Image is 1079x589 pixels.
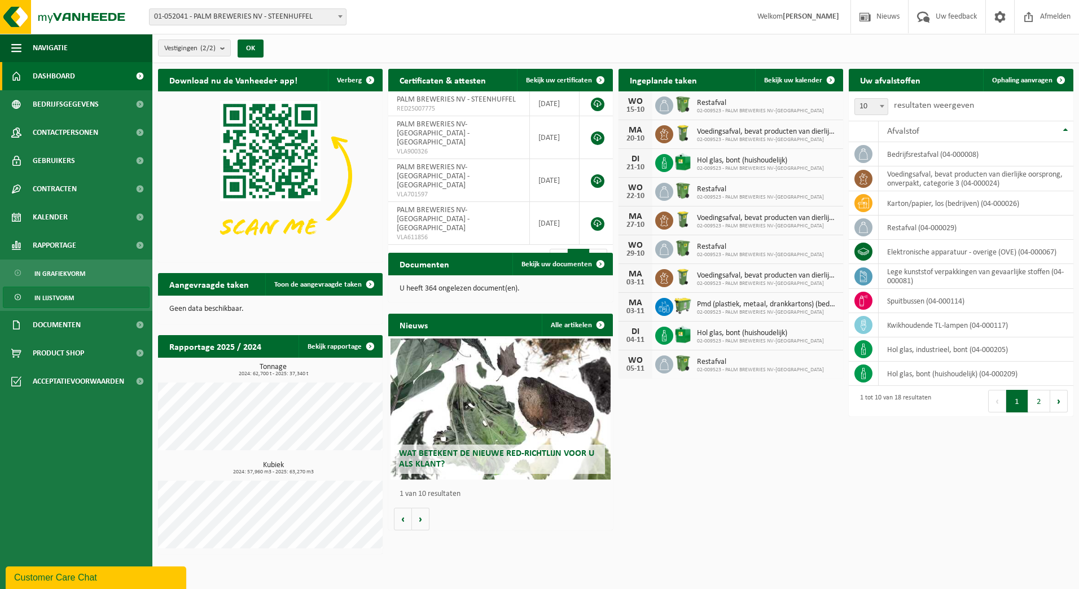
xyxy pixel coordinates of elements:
span: Voedingsafval, bevat producten van dierlijke oorsprong, onverpakt, categorie 3 [697,128,837,137]
img: WB-0370-HPE-GN-50 [673,181,692,200]
a: Ophaling aanvragen [983,69,1072,91]
td: voedingsafval, bevat producten van dierlijke oorsprong, onverpakt, categorie 3 (04-000024) [879,166,1073,191]
img: Download de VHEPlus App [158,91,383,260]
h2: Certificaten & attesten [388,69,497,91]
a: Bekijk uw documenten [512,253,612,275]
span: PALM BREWERIES NV-[GEOGRAPHIC_DATA] - [GEOGRAPHIC_DATA] [397,120,470,147]
h2: Uw afvalstoffen [849,69,932,91]
td: elektronische apparatuur - overige (OVE) (04-000067) [879,240,1073,264]
span: Vestigingen [164,40,216,57]
span: 10 [855,99,888,115]
button: Vorige [394,508,412,530]
div: WO [624,97,647,106]
span: In lijstvorm [34,287,74,309]
button: Verberg [328,69,381,91]
td: restafval (04-000029) [879,216,1073,240]
span: 01-052041 - PALM BREWERIES NV - STEENHUFFEL [149,8,346,25]
a: Wat betekent de nieuwe RED-richtlijn voor u als klant? [391,339,611,480]
strong: [PERSON_NAME] [783,12,839,21]
span: 02-009523 - PALM BREWERIES NV-[GEOGRAPHIC_DATA] [697,194,824,201]
span: Hol glas, bont (huishoudelijk) [697,329,824,338]
span: 01-052041 - PALM BREWERIES NV - STEENHUFFEL [150,9,346,25]
h2: Documenten [388,253,460,275]
td: hol glas, industrieel, bont (04-000205) [879,337,1073,362]
div: 03-11 [624,279,647,287]
td: kwikhoudende TL-lampen (04-000117) [879,313,1073,337]
h2: Rapportage 2025 / 2024 [158,335,273,357]
span: 02-009523 - PALM BREWERIES NV-[GEOGRAPHIC_DATA] [697,280,837,287]
img: WB-0370-HPE-GN-50 [673,354,692,373]
div: 1 tot 10 van 18 resultaten [854,389,931,414]
button: Vestigingen(2/2) [158,39,231,56]
div: DI [624,327,647,336]
div: DI [624,155,647,164]
span: 10 [854,98,888,115]
span: PALM BREWERIES NV-[GEOGRAPHIC_DATA] - [GEOGRAPHIC_DATA] [397,163,470,190]
iframe: chat widget [6,564,188,589]
span: RED25007775 [397,104,521,113]
button: 2 [1028,390,1050,412]
span: Wat betekent de nieuwe RED-richtlijn voor u als klant? [399,449,594,469]
img: WB-0140-HPE-GN-50 [673,124,692,143]
span: Kalender [33,203,68,231]
div: 20-10 [624,135,647,143]
img: CR-BU-1C-4000-MET-03 [673,325,692,344]
td: [DATE] [530,116,580,159]
span: Rapportage [33,231,76,260]
a: Bekijk uw kalender [755,69,842,91]
span: Ophaling aanvragen [992,77,1052,84]
span: Dashboard [33,62,75,90]
button: Volgende [412,508,429,530]
h3: Kubiek [164,461,383,475]
span: Bekijk uw documenten [521,261,592,268]
span: Toon de aangevraagde taken [274,281,362,288]
h2: Nieuws [388,314,439,336]
img: WB-0140-HPE-GN-50 [673,210,692,229]
h2: Aangevraagde taken [158,273,260,295]
a: Bekijk uw certificaten [517,69,612,91]
span: 02-009523 - PALM BREWERIES NV-[GEOGRAPHIC_DATA] [697,108,824,115]
span: 02-009523 - PALM BREWERIES NV-[GEOGRAPHIC_DATA] [697,338,824,345]
span: Voedingsafval, bevat producten van dierlijke oorsprong, onverpakt, categorie 3 [697,271,837,280]
span: Bedrijfsgegevens [33,90,99,118]
span: Product Shop [33,339,84,367]
a: In grafiekvorm [3,262,150,284]
span: Afvalstof [887,127,919,136]
img: WB-0370-HPE-GN-50 [673,239,692,258]
div: 04-11 [624,336,647,344]
span: Hol glas, bont (huishoudelijk) [697,156,824,165]
div: MA [624,298,647,307]
span: 02-009523 - PALM BREWERIES NV-[GEOGRAPHIC_DATA] [697,137,837,143]
td: lege kunststof verpakkingen van gevaarlijke stoffen (04-000081) [879,264,1073,289]
span: Restafval [697,358,824,367]
img: WB-0140-HPE-GN-50 [673,267,692,287]
span: 2024: 62,700 t - 2025: 37,340 t [164,371,383,377]
div: 22-10 [624,192,647,200]
div: WO [624,356,647,365]
span: Bekijk uw certificaten [526,77,592,84]
span: 02-009523 - PALM BREWERIES NV-[GEOGRAPHIC_DATA] [697,367,824,373]
img: WB-0370-HPE-GN-50 [673,95,692,114]
img: WB-0660-HPE-GN-50 [673,296,692,315]
h2: Ingeplande taken [619,69,708,91]
td: hol glas, bont (huishoudelijk) (04-000209) [879,362,1073,386]
span: Navigatie [33,34,68,62]
span: 02-009523 - PALM BREWERIES NV-[GEOGRAPHIC_DATA] [697,309,837,316]
span: Verberg [337,77,362,84]
td: spuitbussen (04-000114) [879,289,1073,313]
td: [DATE] [530,159,580,202]
td: karton/papier, los (bedrijven) (04-000026) [879,191,1073,216]
a: In lijstvorm [3,287,150,308]
div: 05-11 [624,365,647,373]
span: Voedingsafval, bevat producten van dierlijke oorsprong, onverpakt, categorie 3 [697,214,837,223]
div: MA [624,212,647,221]
button: Previous [988,390,1006,412]
p: Geen data beschikbaar. [169,305,371,313]
span: Restafval [697,99,824,108]
span: In grafiekvorm [34,263,85,284]
span: 2024: 57,960 m3 - 2025: 63,270 m3 [164,469,383,475]
span: Restafval [697,185,824,194]
span: PALM BREWERIES NV - STEENHUFFEL [397,95,516,104]
span: 02-009523 - PALM BREWERIES NV-[GEOGRAPHIC_DATA] [697,165,824,172]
